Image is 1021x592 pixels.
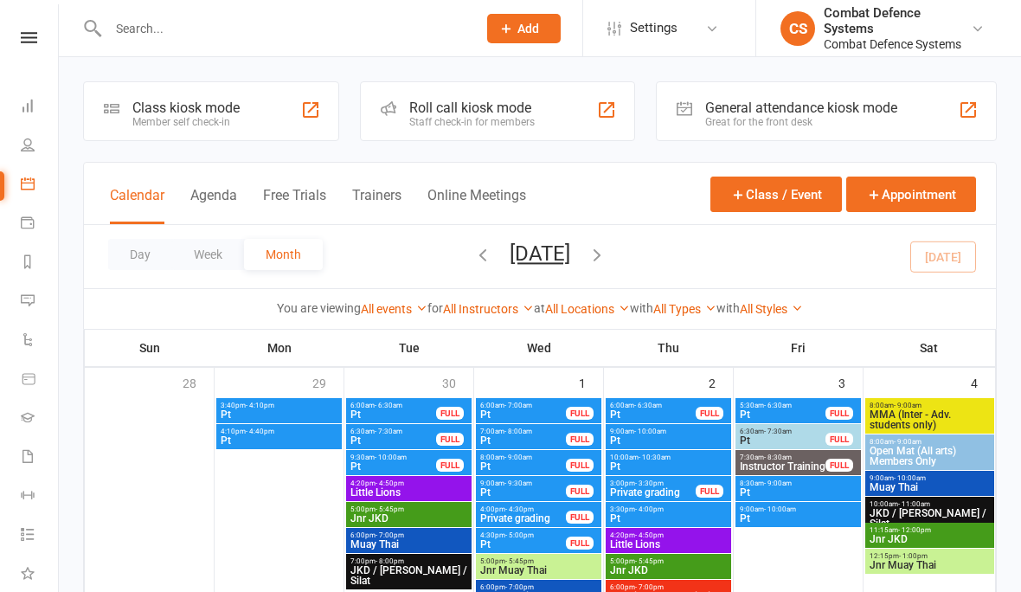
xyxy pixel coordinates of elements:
span: Pt [479,487,567,498]
span: 4:20pm [350,479,468,487]
div: FULL [436,459,464,472]
div: FULL [566,433,594,446]
span: 6:00pm [479,583,598,591]
input: Search... [103,16,465,41]
span: 8:30am [739,479,857,487]
span: - 4:50pm [635,531,664,539]
span: - 4:30pm [505,505,534,513]
a: People [21,127,60,166]
span: - 8:00am [504,428,532,435]
span: JKD / [PERSON_NAME] / Silat [350,565,468,586]
span: - 5:45pm [376,505,404,513]
div: FULL [566,511,594,524]
span: - 10:00am [375,454,407,461]
span: 7:30am [739,454,826,461]
span: Private grading [609,487,697,498]
button: Appointment [846,177,976,212]
div: CS [780,11,815,46]
span: Pt [739,435,826,446]
span: Pt [350,435,437,446]
a: Product Sales [21,361,60,400]
span: 9:00am [869,474,991,482]
button: Class / Event [710,177,842,212]
span: Jnr JKD [609,565,728,576]
span: - 9:30am [504,479,532,487]
strong: with [716,301,740,315]
div: 30 [442,368,473,396]
span: - 10:00am [634,428,666,435]
div: FULL [696,485,723,498]
div: FULL [566,485,594,498]
span: JKD / [PERSON_NAME] / Silat [869,508,991,529]
span: 3:40pm [220,402,338,409]
span: 9:00am [479,479,567,487]
span: 5:30am [739,402,826,409]
span: Jnr Muay Thai [869,560,991,570]
span: Open Mat (All arts) Members Only [869,446,991,467]
span: 3:30pm [609,505,728,513]
span: Little Lions [609,539,728,550]
span: 4:00pm [479,505,567,513]
span: 10:00am [869,500,991,508]
div: General attendance kiosk mode [705,100,897,116]
span: - 6:30am [764,402,792,409]
div: FULL [825,433,853,446]
strong: at [534,301,545,315]
span: 3:00pm [609,479,697,487]
span: - 3:30pm [635,479,664,487]
div: 4 [971,368,995,396]
span: 6:00am [479,402,567,409]
th: Thu [604,330,734,366]
div: FULL [436,407,464,420]
a: Reports [21,244,60,283]
span: 6:30am [739,428,826,435]
span: - 7:00pm [635,583,664,591]
th: Fri [734,330,864,366]
div: FULL [566,407,594,420]
span: - 9:00am [894,438,921,446]
div: Roll call kiosk mode [409,100,535,116]
span: - 10:30am [639,454,671,461]
span: 12:15pm [869,552,991,560]
span: Jnr JKD [350,513,468,524]
span: - 11:00am [898,500,930,508]
span: Pt [220,435,338,446]
button: Month [244,239,323,270]
span: 8:00am [479,454,567,461]
span: 6:30am [350,428,437,435]
span: Pt [220,409,338,420]
strong: You are viewing [277,301,361,315]
div: FULL [696,407,723,420]
span: - 7:00pm [505,583,534,591]
button: Day [108,239,172,270]
a: All Locations [545,302,630,316]
span: 4:30pm [479,531,567,539]
div: FULL [825,459,853,472]
span: Settings [630,9,677,48]
span: 11:15am [869,526,991,534]
span: 5:00pm [609,557,728,565]
span: - 5:00pm [505,531,534,539]
span: - 6:30am [634,402,662,409]
span: - 8:30am [764,454,792,461]
span: - 9:00am [764,479,792,487]
a: All Styles [740,302,803,316]
span: - 12:00pm [898,526,931,534]
span: Pt [609,513,728,524]
span: - 4:40pm [246,428,274,435]
span: - 7:00am [504,402,532,409]
span: - 7:00pm [376,531,404,539]
div: Member self check-in [132,116,240,128]
button: Online Meetings [427,187,526,224]
span: Instructor Training [739,461,826,472]
div: Great for the front desk [705,116,897,128]
div: Combat Defence Systems [824,36,971,52]
div: 28 [183,368,214,396]
span: Little Lions [350,487,468,498]
button: Free Trials [263,187,326,224]
button: Add [487,14,561,43]
div: 3 [838,368,863,396]
button: [DATE] [510,241,570,266]
div: 1 [579,368,603,396]
a: All Instructors [443,302,534,316]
